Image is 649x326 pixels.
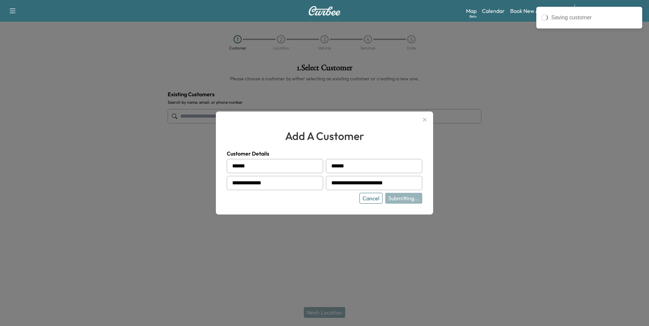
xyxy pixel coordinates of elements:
[227,128,422,144] h2: add a customer
[466,7,477,15] a: MapBeta
[227,149,422,158] h4: Customer Details
[308,6,341,16] img: Curbee Logo
[551,14,637,22] div: Saving customer
[482,7,505,15] a: Calendar
[510,7,568,15] a: Book New Appointment
[359,193,383,204] button: Cancel
[469,14,477,19] div: Beta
